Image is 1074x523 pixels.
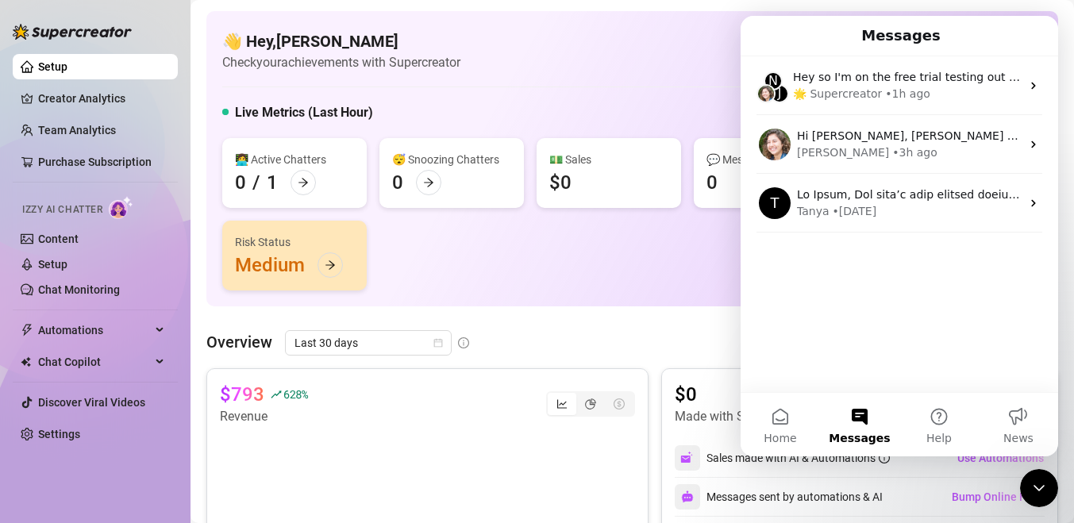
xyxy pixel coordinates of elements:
a: Content [38,233,79,245]
iframe: Intercom live chat [741,16,1058,456]
span: arrow-right [325,260,336,271]
div: segmented control [546,391,635,417]
article: $0 [675,382,909,407]
div: Tanya [56,187,89,204]
div: 👩‍💻 Active Chatters [235,151,354,168]
a: Team Analytics [38,124,116,137]
span: arrow-right [298,177,309,188]
span: rise [271,389,282,400]
span: Chat Copilot [38,349,151,375]
span: Last 30 days [294,331,442,355]
span: Home [23,417,56,428]
span: pie-chart [585,398,596,410]
div: • [DATE] [92,187,137,204]
div: 1 [267,170,278,195]
span: News [263,417,293,428]
a: Discover Viral Videos [38,396,145,409]
span: Use Automations [957,452,1044,464]
div: Messages sent by automations & AI [675,484,883,510]
div: 🌟 Supercreator [52,70,141,87]
div: • 3h ago [152,129,197,145]
span: calendar [433,338,443,348]
a: Settings [38,428,80,440]
span: line-chart [556,398,568,410]
button: Use Automations [957,445,1045,471]
div: 0 [235,170,246,195]
span: info-circle [458,337,469,348]
article: Overview [206,330,272,354]
div: • 1h ago [144,70,190,87]
span: info-circle [879,452,890,463]
article: Made with Superpowers in last 30 days [675,407,891,426]
a: Setup [38,258,67,271]
span: Automations [38,317,151,343]
article: Check your achievements with Supercreator [222,52,460,72]
a: Setup [38,60,67,73]
span: Hi [PERSON_NAME], [PERSON_NAME] is now active on your account and ready to be turned on. Let me k... [56,113,1004,126]
button: Messages [79,377,159,440]
div: 0 [706,170,718,195]
span: Help [186,417,211,428]
a: Creator Analytics [38,86,165,111]
span: arrow-right [423,177,434,188]
span: Hey so I'm on the free trial testing out [PERSON_NAME], however it doesn't seem to be working in ... [52,55,1034,67]
h4: 👋 Hey, [PERSON_NAME] [222,30,460,52]
span: dollar-circle [614,398,625,410]
div: [PERSON_NAME] [56,129,148,145]
div: Sales made with AI & Automations [706,449,890,467]
button: Help [159,377,238,440]
span: Izzy AI Chatter [22,202,102,217]
div: Profile image for Tanya [18,171,50,203]
span: thunderbolt [21,324,33,336]
span: 628 % [283,386,308,402]
h5: Live Metrics (Last Hour) [235,103,373,122]
a: Chat Monitoring [38,283,120,296]
img: Chat Copilot [21,356,31,367]
img: svg%3e [680,451,695,465]
iframe: Intercom live chat [1020,469,1058,507]
div: 😴 Snoozing Chatters [392,151,511,168]
div: 💵 Sales [549,151,668,168]
img: AI Chatter [109,196,133,219]
article: Revenue [220,407,308,426]
img: svg%3e [681,490,694,503]
span: Bump Online Fans [952,490,1044,503]
div: 💬 Messages Sent [706,151,826,168]
div: $0 [549,170,572,195]
div: Risk Status [235,233,354,251]
img: Profile image for Ella [18,113,50,144]
a: Purchase Subscription [38,156,152,168]
span: Messages [88,417,149,428]
div: 0 [392,170,403,195]
article: $793 [220,382,264,407]
button: Bump Online Fans [951,484,1045,510]
img: logo-BBDzfeDw.svg [13,24,132,40]
button: News [238,377,318,440]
